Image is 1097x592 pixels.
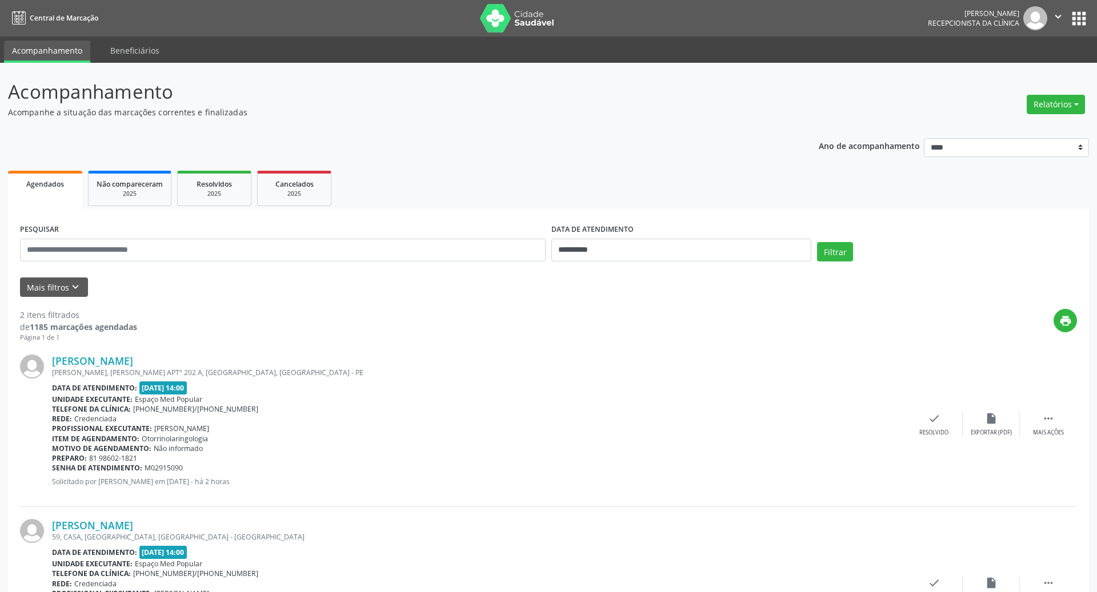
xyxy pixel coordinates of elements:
button: apps [1069,9,1089,29]
b: Preparo: [52,453,87,463]
i:  [1042,412,1055,425]
span: Recepcionista da clínica [928,18,1019,28]
img: img [20,519,44,543]
div: 2025 [97,190,163,198]
i:  [1042,577,1055,589]
b: Motivo de agendamento: [52,444,151,453]
label: DATA DE ATENDIMENTO [551,221,634,239]
a: [PERSON_NAME] [52,519,133,531]
span: Espaço Med Popular [135,394,202,404]
span: Credenciada [74,414,117,424]
span: [PHONE_NUMBER]/[PHONE_NUMBER] [133,569,258,578]
button:  [1047,6,1069,30]
b: Unidade executante: [52,394,133,404]
span: Central de Marcação [30,13,98,23]
span: 81 98602-1821 [89,453,137,463]
div: [PERSON_NAME], [PERSON_NAME] APTº 202 A, [GEOGRAPHIC_DATA], [GEOGRAPHIC_DATA] - PE [52,368,906,377]
b: Unidade executante: [52,559,133,569]
span: Agendados [26,179,64,189]
a: Acompanhamento [4,41,90,63]
img: img [1023,6,1047,30]
b: Data de atendimento: [52,547,137,557]
span: [DATE] 14:00 [139,546,187,559]
div: Resolvido [919,429,948,437]
button: Relatórios [1027,95,1085,114]
span: [PERSON_NAME] [154,424,209,433]
button: print [1054,309,1077,332]
div: 2 itens filtrados [20,309,137,321]
i: print [1059,315,1072,327]
div: 2025 [266,190,323,198]
span: Cancelados [275,179,314,189]
label: PESQUISAR [20,221,59,239]
i: check [928,412,940,425]
i:  [1052,10,1064,23]
b: Rede: [52,414,72,424]
span: Não informado [154,444,203,453]
b: Telefone da clínica: [52,404,131,414]
b: Item de agendamento: [52,434,139,444]
i: check [928,577,940,589]
a: Beneficiários [102,41,167,61]
span: Espaço Med Popular [135,559,202,569]
b: Data de atendimento: [52,383,137,393]
span: [PHONE_NUMBER]/[PHONE_NUMBER] [133,404,258,414]
div: Mais ações [1033,429,1064,437]
strong: 1185 marcações agendadas [30,321,137,332]
span: [DATE] 14:00 [139,381,187,394]
p: Acompanhamento [8,78,764,106]
span: Credenciada [74,579,117,589]
p: Acompanhe a situação das marcações correntes e finalizadas [8,106,764,118]
i: keyboard_arrow_down [69,281,82,293]
div: Página 1 de 1 [20,333,137,343]
i: insert_drive_file [985,577,998,589]
div: 2025 [186,190,243,198]
span: M02915090 [145,463,183,473]
span: Resolvidos [197,179,232,189]
b: Telefone da clínica: [52,569,131,578]
div: 59, CASA, [GEOGRAPHIC_DATA], [GEOGRAPHIC_DATA] - [GEOGRAPHIC_DATA] [52,532,906,542]
i: insert_drive_file [985,412,998,425]
b: Rede: [52,579,72,589]
p: Solicitado por [PERSON_NAME] em [DATE] - há 2 horas [52,477,906,486]
img: img [20,355,44,378]
span: Não compareceram [97,179,163,189]
div: Exportar (PDF) [971,429,1012,437]
div: de [20,321,137,333]
b: Profissional executante: [52,424,152,433]
div: [PERSON_NAME] [928,9,1019,18]
button: Mais filtroskeyboard_arrow_down [20,277,88,297]
a: Central de Marcação [8,9,98,27]
p: Ano de acompanhamento [819,138,920,152]
button: Filtrar [817,242,853,261]
a: [PERSON_NAME] [52,355,133,367]
b: Senha de atendimento: [52,463,142,473]
span: Otorrinolaringologia [142,434,208,444]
